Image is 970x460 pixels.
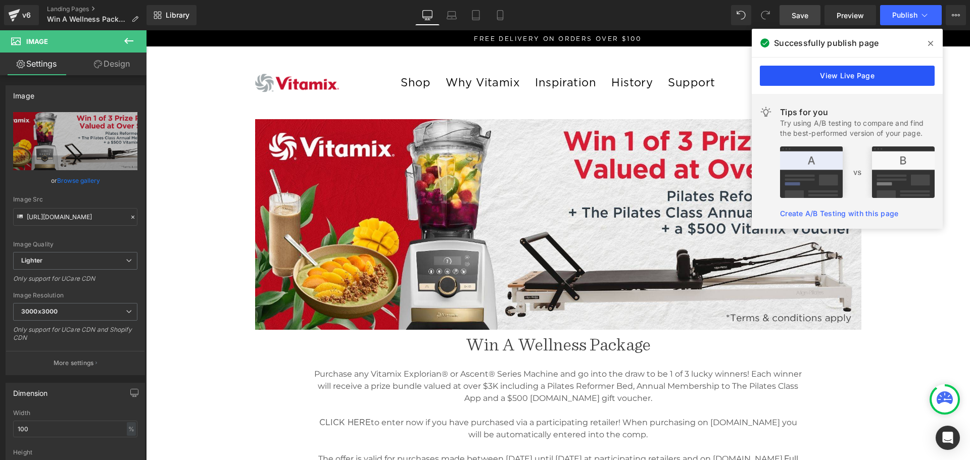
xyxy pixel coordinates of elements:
p: Purchase any Vitamix Explorian® or Ascent® Series Machine and go into the draw to be 1 of 3 lucky... [167,338,657,374]
img: tip.png [780,146,935,198]
img: light.svg [760,106,772,118]
a: Shop [247,40,292,65]
div: Dimension [13,383,48,397]
span: Publish [892,11,917,19]
span: Image [26,37,48,45]
div: Open Intercom Messenger [936,426,960,450]
div: Height [13,449,137,456]
a: CLICK HERE [173,387,225,397]
button: Publish [880,5,942,25]
div: v6 [20,9,33,22]
a: Tablet [464,5,488,25]
p: to enter now if you have purchased via a participating retailer! When purchasing on [DOMAIN_NAME]... [167,386,657,411]
span: Library [166,11,189,20]
button: More [946,5,966,25]
a: Browse gallery [57,172,100,189]
b: Lighter [21,257,42,264]
a: Laptop [440,5,464,25]
a: Create A/B Testing with this page [780,209,898,218]
img: Vitamix Australia [104,38,199,67]
div: Tips for you [780,106,935,118]
input: auto [13,421,137,437]
a: Mobile [488,5,512,25]
button: Undo [731,5,751,25]
input: Link [13,208,137,226]
span: Save [792,10,808,21]
div: Width [13,410,137,417]
div: Primary [205,31,619,74]
a: Why Vitamix [292,40,381,65]
a: View Live Page [760,66,935,86]
a: New Library [147,5,197,25]
a: Inspiration [381,40,458,65]
div: % [127,422,136,436]
div: Image [13,86,34,100]
button: Redo [755,5,775,25]
span: Win A Wellness Package [47,15,127,23]
div: Image Quality [13,241,137,248]
a: Landing Pages [47,5,147,13]
p: The offer is valid for purchases made between [DATE] until [DATE] at participating retailers and ... [167,423,657,447]
span: Preview [837,10,864,21]
div: Only support for UCare CDN and Shopify CDN [13,326,137,348]
a: Design [75,53,149,75]
a: v6 [4,5,39,25]
p: More settings [54,359,94,368]
div: Image Resolution [13,292,137,299]
b: 3000x3000 [21,308,58,315]
div: or [13,175,137,186]
button: More settings [6,351,144,375]
a: Support [514,40,576,65]
div: Only support for UCare CDN [13,275,137,289]
a: Desktop [415,5,440,25]
div: Try using A/B testing to compare and find the best-performed version of your page. [780,118,935,138]
a: Preview [825,5,876,25]
a: History [458,40,514,65]
span: Successfully publish page [774,37,879,49]
h1: Win A Wellness Package [167,304,657,326]
div: Image Src [13,196,137,203]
